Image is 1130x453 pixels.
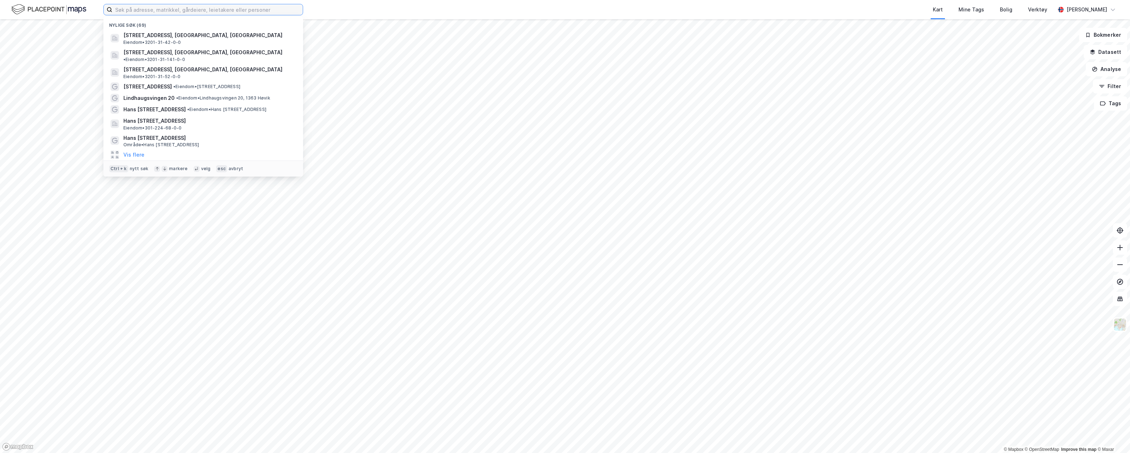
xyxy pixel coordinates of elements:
span: Eiendom • 3201-31-52-0-0 [123,74,180,80]
span: • [176,95,178,101]
button: Bokmerker [1079,28,1127,42]
div: Nylige søk (69) [103,17,303,30]
span: • [123,57,126,62]
span: • [187,107,189,112]
span: [STREET_ADDRESS], [GEOGRAPHIC_DATA], [GEOGRAPHIC_DATA] [123,48,282,57]
button: Analyse [1086,62,1127,76]
iframe: Chat Widget [1094,419,1130,453]
span: Eiendom • Lindhaugsvingen 20, 1363 Høvik [176,95,270,101]
div: Kontrollprogram for chat [1094,419,1130,453]
button: Tags [1094,96,1127,111]
button: Vis flere [123,151,144,159]
span: Eiendom • [STREET_ADDRESS] [173,84,240,90]
div: Mine Tags [958,5,984,14]
span: [STREET_ADDRESS], [GEOGRAPHIC_DATA], [GEOGRAPHIC_DATA] [123,31,295,40]
div: Bolig [1000,5,1012,14]
span: Eiendom • Hans [STREET_ADDRESS] [187,107,266,112]
div: [PERSON_NAME] [1067,5,1107,14]
span: Hans [STREET_ADDRESS] [123,105,186,114]
span: [STREET_ADDRESS] [123,82,172,91]
div: nytt søk [130,166,149,172]
span: • [173,84,175,89]
div: avbryt [229,166,243,172]
div: Ctrl + k [109,165,128,172]
span: Eiendom • 301-224-68-0-0 [123,125,181,131]
button: Datasett [1084,45,1127,59]
a: OpenStreetMap [1025,447,1059,452]
span: Eiendom • 3201-31-42-0-0 [123,40,181,45]
div: esc [216,165,227,172]
a: Mapbox homepage [2,443,34,451]
input: Søk på adresse, matrikkel, gårdeiere, leietakere eller personer [112,4,303,15]
button: Filter [1093,79,1127,93]
div: Verktøy [1028,5,1047,14]
span: [STREET_ADDRESS], [GEOGRAPHIC_DATA], [GEOGRAPHIC_DATA] [123,65,295,74]
img: Z [1113,318,1127,331]
img: logo.f888ab2527a4732fd821a326f86c7f29.svg [11,3,86,16]
a: Improve this map [1061,447,1096,452]
div: Kart [933,5,943,14]
div: velg [201,166,211,172]
span: Eiendom • 3201-31-141-0-0 [123,57,185,62]
span: Lindhaugsvingen 20 [123,94,175,102]
div: markere [169,166,188,172]
span: Hans [STREET_ADDRESS] [123,134,295,142]
span: Område • Hans [STREET_ADDRESS] [123,142,199,148]
span: Hans [STREET_ADDRESS] [123,117,295,125]
a: Mapbox [1004,447,1023,452]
